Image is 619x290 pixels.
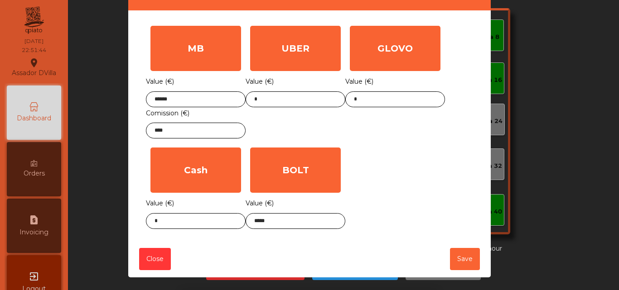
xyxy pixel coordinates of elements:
[246,76,274,88] label: Value (€)
[150,26,241,71] div: MB
[146,76,174,88] label: Value (€)
[250,26,341,71] div: UBER
[146,107,189,119] label: Comission (€)
[345,76,373,88] label: Value (€)
[250,147,341,193] div: BOLT
[350,26,440,71] div: GLOVO
[150,147,241,193] div: Cash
